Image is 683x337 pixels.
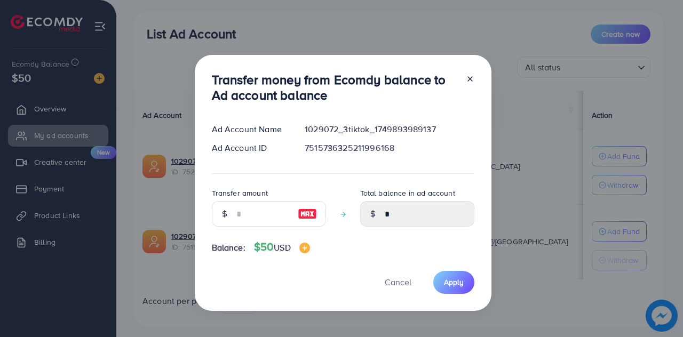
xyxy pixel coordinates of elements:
span: Cancel [385,276,411,288]
span: Apply [444,277,464,287]
button: Cancel [371,271,425,294]
span: Balance: [212,242,245,254]
label: Total balance in ad account [360,188,455,198]
button: Apply [433,271,474,294]
h3: Transfer money from Ecomdy balance to Ad account balance [212,72,457,103]
img: image [299,243,310,253]
div: 7515736325211996168 [296,142,482,154]
div: Ad Account ID [203,142,297,154]
label: Transfer amount [212,188,268,198]
img: image [298,207,317,220]
h4: $50 [254,240,310,254]
span: USD [274,242,290,253]
div: Ad Account Name [203,123,297,135]
div: 1029072_3tiktok_1749893989137 [296,123,482,135]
